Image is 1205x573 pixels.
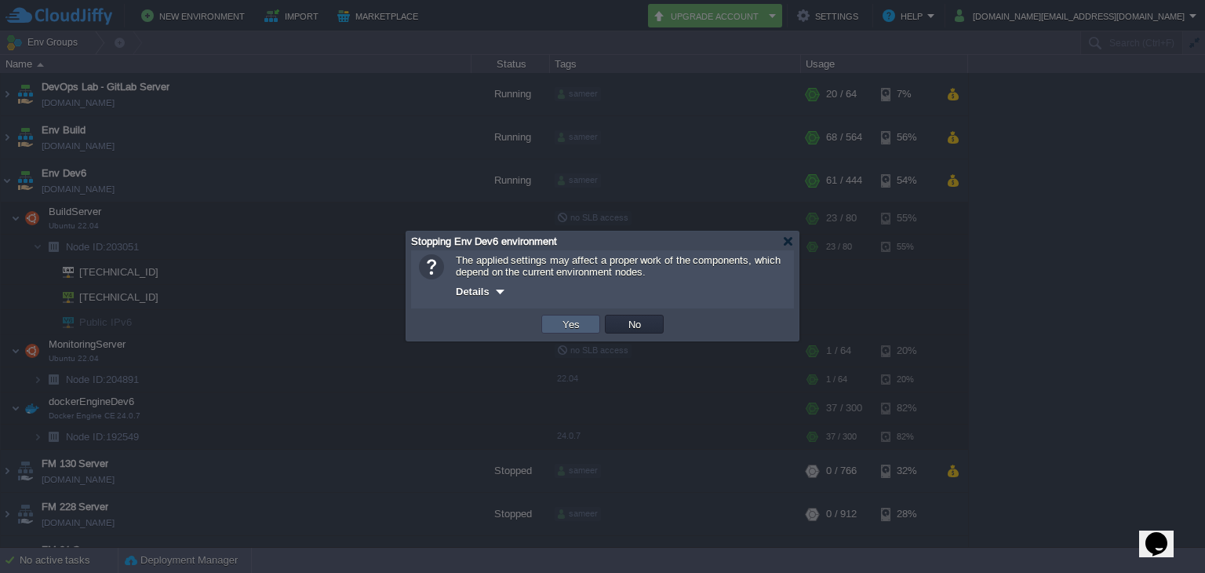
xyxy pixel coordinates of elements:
span: Details [456,286,490,297]
iframe: chat widget [1139,510,1189,557]
span: Stopping Env Dev6 environment [411,235,557,247]
button: Yes [558,317,584,331]
span: The applied settings may affect a proper work of the components, which depend on the current envi... [456,254,781,278]
button: No [624,317,646,331]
